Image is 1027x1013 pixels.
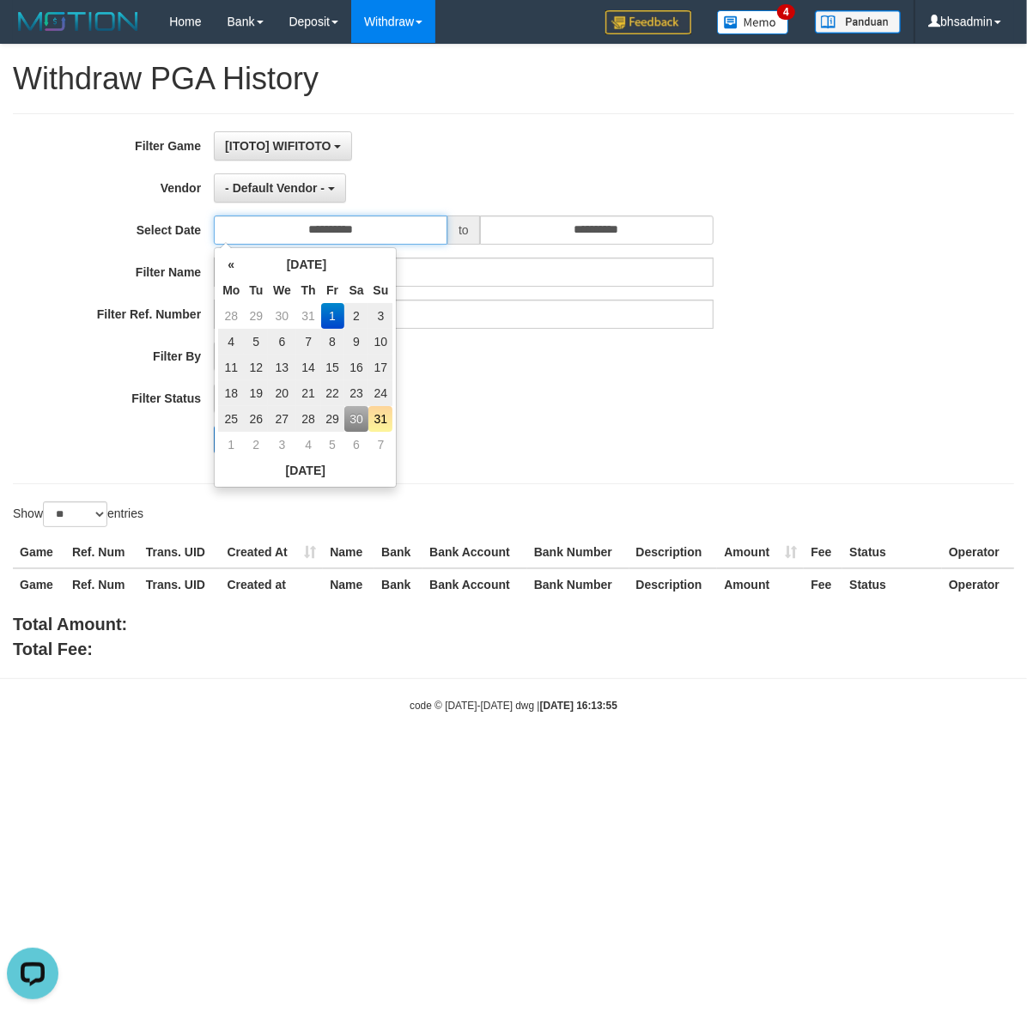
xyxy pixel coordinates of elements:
td: 22 [321,380,344,406]
td: 25 [218,406,244,432]
td: 24 [368,380,392,406]
img: panduan.png [815,10,901,33]
label: Show entries [13,501,143,527]
th: Trans. UID [139,537,221,568]
td: 28 [218,303,244,329]
th: Amount [717,537,804,568]
td: 6 [268,329,296,355]
span: 4 [777,4,795,20]
th: Ref. Num [65,537,139,568]
td: 2 [244,432,268,458]
td: 30 [268,303,296,329]
th: Tu [244,277,268,303]
td: 31 [296,303,321,329]
td: 7 [368,432,392,458]
th: [DATE] [218,458,392,483]
td: 7 [296,329,321,355]
th: Bank Account [422,537,527,568]
td: 26 [244,406,268,432]
td: 12 [244,355,268,380]
th: Created At [220,537,323,568]
td: 10 [368,329,392,355]
td: 21 [296,380,321,406]
th: Bank [374,568,422,600]
td: 28 [296,406,321,432]
img: MOTION_logo.png [13,9,143,34]
th: Operator [942,537,1014,568]
td: 9 [344,329,369,355]
th: « [218,252,244,277]
td: 20 [268,380,296,406]
td: 19 [244,380,268,406]
th: Fee [804,537,842,568]
td: 3 [368,303,392,329]
th: Ref. Num [65,568,139,600]
td: 16 [344,355,369,380]
b: Total Amount: [13,615,127,634]
th: Bank [374,537,422,568]
img: Feedback.jpg [605,10,691,34]
td: 2 [344,303,369,329]
th: Sa [344,277,369,303]
td: 6 [344,432,369,458]
th: Su [368,277,392,303]
td: 14 [296,355,321,380]
th: Th [296,277,321,303]
th: Amount [717,568,804,600]
td: 30 [344,406,369,432]
th: Status [842,537,942,568]
span: - Default Vendor - [225,181,325,195]
th: Status [842,568,942,600]
td: 1 [321,303,344,329]
th: Description [629,568,718,600]
th: Name [323,537,374,568]
b: Total Fee: [13,640,93,658]
td: 4 [218,329,244,355]
th: Bank Number [527,537,629,568]
span: [ITOTO] WIFITOTO [225,139,331,153]
td: 11 [218,355,244,380]
th: [DATE] [244,252,368,277]
td: 1 [218,432,244,458]
th: Description [629,537,718,568]
th: Mo [218,277,244,303]
th: Name [323,568,374,600]
strong: [DATE] 16:13:55 [540,700,617,712]
select: Showentries [43,501,107,527]
td: 5 [321,432,344,458]
button: - Default Vendor - [214,173,346,203]
td: 15 [321,355,344,380]
th: Bank Account [422,568,527,600]
h1: Withdraw PGA History [13,62,1014,96]
td: 23 [344,380,369,406]
td: 29 [321,406,344,432]
img: Button%20Memo.svg [717,10,789,34]
td: 8 [321,329,344,355]
th: We [268,277,296,303]
td: 29 [244,303,268,329]
th: Trans. UID [139,568,221,600]
td: 5 [244,329,268,355]
button: Open LiveChat chat widget [7,7,58,58]
td: 31 [368,406,392,432]
th: Game [13,568,65,600]
td: 17 [368,355,392,380]
td: 3 [268,432,296,458]
small: code © [DATE]-[DATE] dwg | [410,700,617,712]
th: Game [13,537,65,568]
span: to [447,215,480,245]
td: 27 [268,406,296,432]
td: 13 [268,355,296,380]
th: Bank Number [527,568,629,600]
td: 4 [296,432,321,458]
th: Fee [804,568,842,600]
th: Created at [220,568,323,600]
th: Operator [942,568,1014,600]
th: Fr [321,277,344,303]
td: 18 [218,380,244,406]
button: [ITOTO] WIFITOTO [214,131,352,161]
